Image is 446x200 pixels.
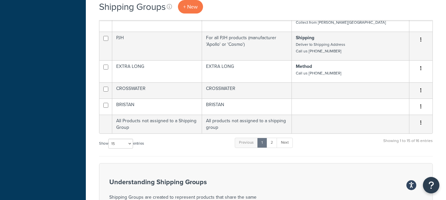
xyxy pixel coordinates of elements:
[112,99,202,115] td: BRISTAN
[266,138,277,148] a: 2
[112,60,202,82] td: EXTRA LONG
[202,32,292,60] td: For all PJH products (manufacturer 'Apollo' or 'Cosmo')
[202,115,292,133] td: All products not assigned to a shipping group
[112,115,202,133] td: All Products not assigned to a Shipping Group
[202,82,292,99] td: CROSSWATER
[109,178,274,186] h3: Understanding Shipping Groups
[183,3,198,11] span: + New
[257,138,267,148] a: 1
[112,82,202,99] td: CROSSWATER
[202,60,292,82] td: EXTRA LONG
[108,139,133,149] select: Showentries
[235,138,258,148] a: Previous
[383,137,433,151] div: Showing 1 to 15 of 16 entries
[423,177,439,193] button: Open Resource Center
[296,63,312,70] strong: Method
[296,70,341,76] small: Call us [PHONE_NUMBER]
[296,42,345,54] small: Deliver to Shipping Address Call us [PHONE_NUMBER]
[99,0,166,13] h1: Shipping Groups
[112,32,202,60] td: PJH
[99,139,144,149] label: Show entries
[202,99,292,115] td: BRISTAN
[296,34,314,41] strong: Shipping
[277,138,293,148] a: Next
